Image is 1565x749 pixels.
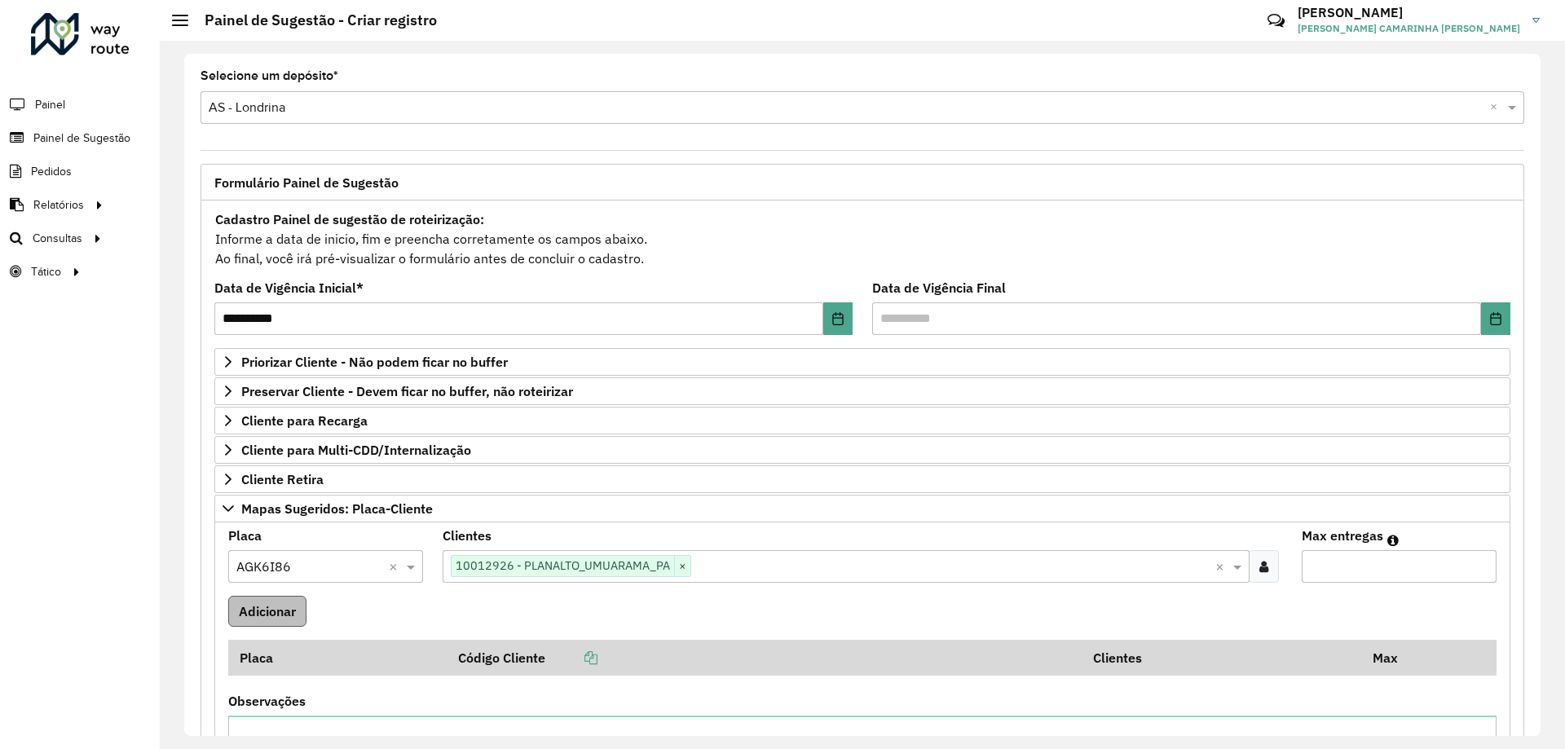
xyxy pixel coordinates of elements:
span: Tático [31,263,61,280]
a: Mapas Sugeridos: Placa-Cliente [214,495,1510,522]
label: Selecione um depósito [201,66,338,86]
button: Choose Date [823,302,853,335]
span: Cliente Retira [241,473,324,486]
span: Mapas Sugeridos: Placa-Cliente [241,502,433,515]
label: Max entregas [1302,526,1383,545]
span: Painel de Sugestão [33,130,130,147]
a: Copiar [545,650,597,666]
span: Clear all [1215,557,1229,576]
strong: Cadastro Painel de sugestão de roteirização: [215,211,484,227]
div: Informe a data de inicio, fim e preencha corretamente os campos abaixo. Ao final, você irá pré-vi... [214,209,1510,269]
span: Cliente para Multi-CDD/Internalização [241,443,471,456]
a: Cliente para Recarga [214,407,1510,434]
label: Placa [228,526,262,545]
span: Consultas [33,230,82,247]
span: Formulário Painel de Sugestão [214,176,399,189]
span: Cliente para Recarga [241,414,368,427]
span: Preservar Cliente - Devem ficar no buffer, não roteirizar [241,385,573,398]
span: 10012926 - PLANALTO_UMUARAMA_PA [452,556,674,575]
a: Priorizar Cliente - Não podem ficar no buffer [214,348,1510,376]
label: Data de Vigência Final [872,278,1006,297]
span: Painel [35,96,65,113]
a: Cliente para Multi-CDD/Internalização [214,436,1510,464]
th: Max [1362,640,1427,675]
span: Relatórios [33,196,84,214]
th: Clientes [1082,640,1361,675]
button: Choose Date [1481,302,1510,335]
label: Clientes [443,526,492,545]
a: Cliente Retira [214,465,1510,493]
label: Data de Vigência Inicial [214,278,364,297]
span: × [674,557,690,576]
button: Adicionar [228,596,306,627]
span: Clear all [389,557,403,576]
em: Máximo de clientes que serão colocados na mesma rota com os clientes informados [1387,534,1399,547]
span: [PERSON_NAME] CAMARINHA [PERSON_NAME] [1298,21,1520,36]
span: Pedidos [31,163,72,180]
a: Contato Rápido [1259,3,1294,38]
span: Clear all [1490,98,1504,117]
th: Placa [228,640,447,675]
h2: Painel de Sugestão - Criar registro [188,11,437,29]
span: Priorizar Cliente - Não podem ficar no buffer [241,355,508,368]
th: Código Cliente [447,640,1082,675]
a: Preservar Cliente - Devem ficar no buffer, não roteirizar [214,377,1510,405]
label: Observações [228,691,306,711]
h3: [PERSON_NAME] [1298,5,1520,20]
